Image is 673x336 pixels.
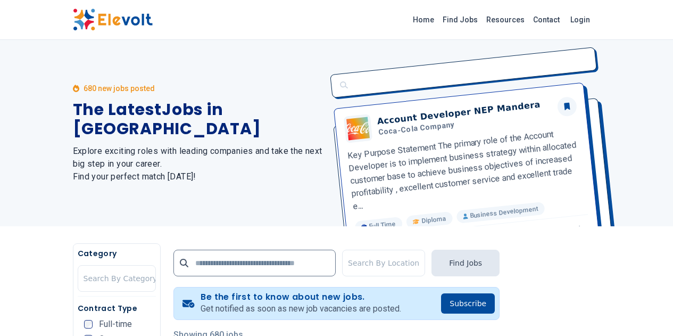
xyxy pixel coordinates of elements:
a: Contact [529,11,564,28]
a: Resources [482,11,529,28]
h1: The Latest Jobs in [GEOGRAPHIC_DATA] [73,100,324,138]
a: Login [564,9,596,30]
input: Full-time [84,320,93,329]
p: Get notified as soon as new job vacancies are posted. [201,302,401,315]
h2: Explore exciting roles with leading companies and take the next big step in your career. Find you... [73,145,324,183]
h5: Contract Type [78,303,156,314]
a: Home [409,11,438,28]
h4: Be the first to know about new jobs. [201,292,401,302]
span: Full-time [99,320,132,329]
button: Find Jobs [431,250,500,276]
h5: Category [78,248,156,259]
a: Find Jobs [438,11,482,28]
img: Elevolt [73,9,153,31]
p: 680 new jobs posted [84,83,155,94]
button: Subscribe [441,293,495,314]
